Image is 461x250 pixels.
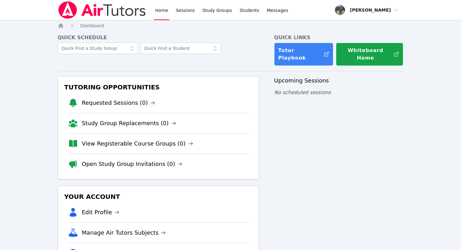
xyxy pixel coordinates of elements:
nav: Breadcrumb [58,23,404,29]
h3: Your Account [63,191,254,202]
a: Manage Air Tutors Subjects [82,228,166,237]
a: Requested Sessions (0) [82,98,156,107]
h4: Quick Links [274,34,403,41]
span: No scheduled sessions [274,89,331,95]
h3: Upcoming Sessions [274,76,403,85]
a: Study Group Replacements (0) [82,119,176,128]
img: Air Tutors [58,1,146,19]
a: Open Study Group Invitations (0) [82,160,183,168]
span: Dashboard [80,23,104,28]
a: View Registerable Course Groups (0) [82,139,193,148]
a: Dashboard [80,23,104,29]
input: Quick Find a Study Group [58,43,138,54]
a: Tutor Playbook [274,43,333,66]
span: Messages [267,7,288,13]
input: Quick Find a Student [140,43,221,54]
a: Edit Profile [82,208,120,217]
h4: Quick Schedule [58,34,259,41]
h3: Tutoring Opportunities [63,82,254,93]
button: Whiteboard Home [336,43,403,66]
